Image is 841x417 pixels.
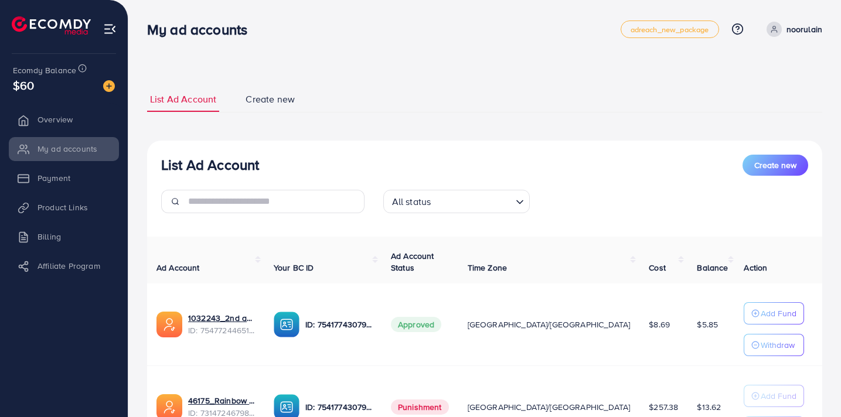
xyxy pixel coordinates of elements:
[697,401,721,413] span: $13.62
[697,262,728,274] span: Balance
[246,93,295,106] span: Create new
[188,395,255,406] a: 46175_Rainbow Mart_1703092077019
[649,262,666,274] span: Cost
[468,262,507,274] span: Time Zone
[13,77,34,94] span: $60
[621,20,719,38] a: adreach_new_package
[754,159,796,171] span: Create new
[744,334,804,356] button: Withdraw
[468,401,631,413] span: [GEOGRAPHIC_DATA]/[GEOGRAPHIC_DATA]
[383,190,530,213] div: Search for option
[156,312,182,337] img: ic-ads-acc.e4c84228.svg
[761,389,796,403] p: Add Fund
[305,400,372,414] p: ID: 7541774307903438866
[390,193,434,210] span: All status
[631,26,709,33] span: adreach_new_package
[697,319,718,330] span: $5.85
[188,312,255,336] div: <span class='underline'>1032243_2nd ad account Noor ul Ain_1757341624637</span></br>7547724465141...
[305,317,372,331] p: ID: 7541774307903438866
[274,312,299,337] img: ic-ba-acc.ded83a64.svg
[786,22,822,36] p: noorulain
[743,155,808,176] button: Create new
[13,64,76,76] span: Ecomdy Balance
[188,324,255,336] span: ID: 7547724465141022728
[147,21,257,38] h3: My ad accounts
[156,262,200,274] span: Ad Account
[274,262,314,274] span: Your BC ID
[762,22,822,37] a: noorulain
[12,16,91,35] img: logo
[434,191,510,210] input: Search for option
[744,302,804,324] button: Add Fund
[391,317,441,332] span: Approved
[188,312,255,324] a: 1032243_2nd ad account Noor ul Ain_1757341624637
[744,262,767,274] span: Action
[391,399,449,415] span: Punishment
[391,250,434,274] span: Ad Account Status
[103,80,115,92] img: image
[649,319,670,330] span: $8.69
[103,22,117,36] img: menu
[649,401,678,413] span: $257.38
[161,156,259,173] h3: List Ad Account
[761,338,795,352] p: Withdraw
[761,306,796,320] p: Add Fund
[150,93,216,106] span: List Ad Account
[468,319,631,330] span: [GEOGRAPHIC_DATA]/[GEOGRAPHIC_DATA]
[744,385,804,407] button: Add Fund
